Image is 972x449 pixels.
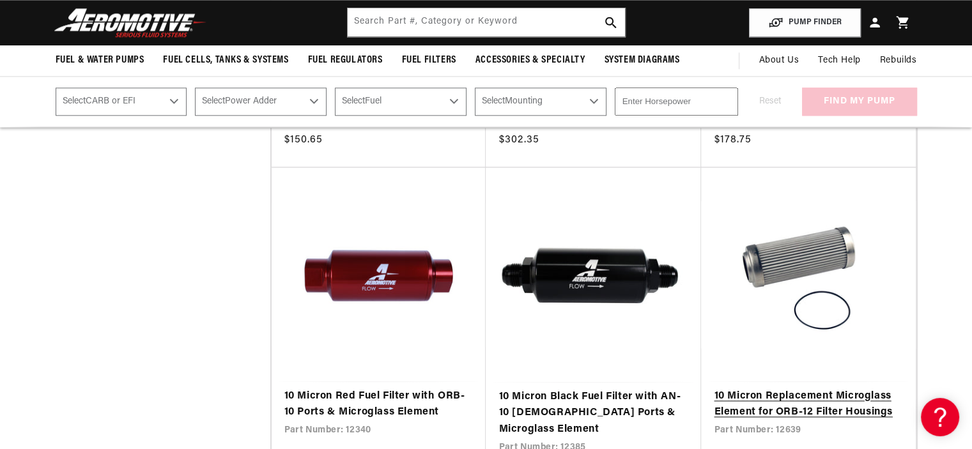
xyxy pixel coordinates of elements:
[284,388,474,421] a: 10 Micron Red Fuel Filter with ORB-10 Ports & Microglass Element
[308,54,383,67] span: Fuel Regulators
[46,45,154,75] summary: Fuel & Water Pumps
[475,54,585,67] span: Accessories & Specialty
[818,54,860,68] span: Tech Help
[348,8,625,36] input: Search by Part Number, Category or Keyword
[749,45,808,76] a: About Us
[163,54,288,67] span: Fuel Cells, Tanks & Systems
[808,45,870,76] summary: Tech Help
[153,45,298,75] summary: Fuel Cells, Tanks & Systems
[50,8,210,38] img: Aeromotive
[615,88,738,116] input: Enter Horsepower
[335,88,467,116] select: Fuel
[392,45,466,75] summary: Fuel Filters
[475,88,606,116] select: Mounting
[597,8,625,36] button: search button
[759,56,799,65] span: About Us
[749,8,861,37] button: PUMP FINDER
[195,88,327,116] select: Power Adder
[298,45,392,75] summary: Fuel Regulators
[56,54,144,67] span: Fuel & Water Pumps
[402,54,456,67] span: Fuel Filters
[714,388,903,421] a: 10 Micron Replacement Microglass Element for ORB-12 Filter Housings
[56,88,187,116] select: CARB or EFI
[870,45,927,76] summary: Rebuilds
[605,54,680,67] span: System Diagrams
[498,389,688,438] a: 10 Micron Black Fuel Filter with AN-10 [DEMOGRAPHIC_DATA] Ports & Microglass Element
[466,45,595,75] summary: Accessories & Specialty
[880,54,917,68] span: Rebuilds
[595,45,690,75] summary: System Diagrams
